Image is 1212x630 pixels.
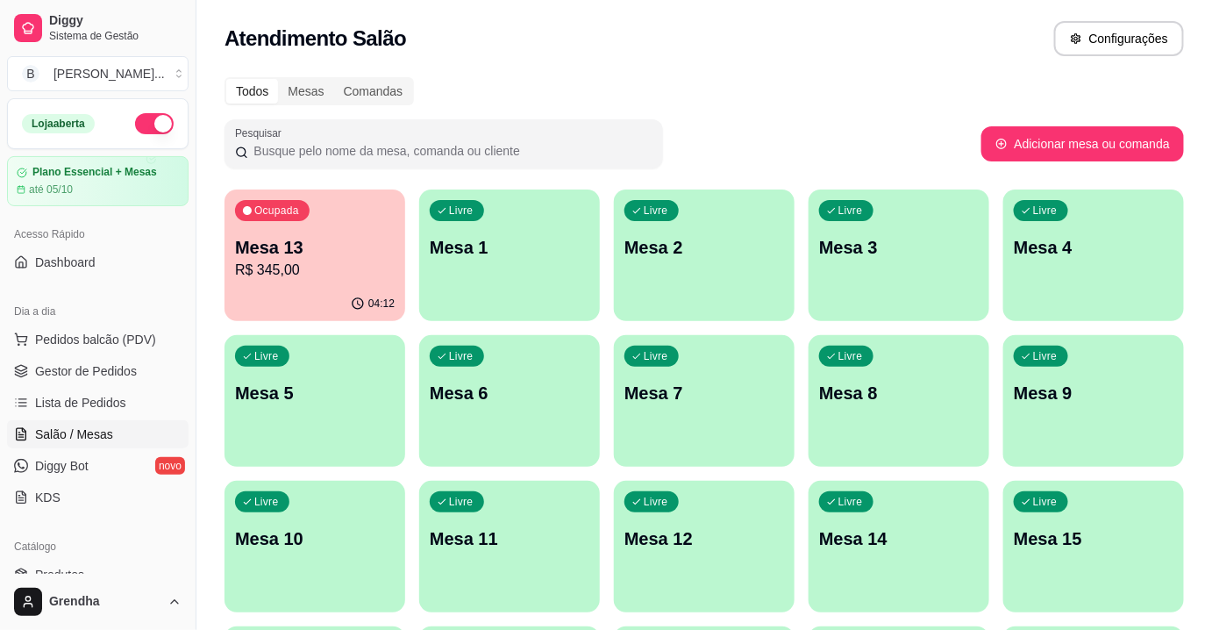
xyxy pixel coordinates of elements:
[419,190,600,321] button: LivreMesa 1
[235,260,395,281] p: R$ 345,00
[7,420,189,448] a: Salão / Mesas
[7,326,189,354] button: Pedidos balcão (PDV)
[614,190,795,321] button: LivreMesa 2
[334,79,413,104] div: Comandas
[7,297,189,326] div: Dia a dia
[809,481,989,612] button: LivreMesa 14
[7,357,189,385] a: Gestor de Pedidos
[7,452,189,480] a: Diggy Botnovo
[838,204,863,218] p: Livre
[614,335,795,467] button: LivreMesa 7
[49,29,182,43] span: Sistema de Gestão
[226,79,278,104] div: Todos
[49,594,160,610] span: Grendha
[248,142,652,160] input: Pesquisar
[449,349,474,363] p: Livre
[7,156,189,206] a: Plano Essencial + Mesasaté 05/10
[644,204,668,218] p: Livre
[624,381,784,405] p: Mesa 7
[225,335,405,467] button: LivreMesa 5
[419,335,600,467] button: LivreMesa 6
[35,489,61,506] span: KDS
[22,114,95,133] div: Loja aberta
[644,349,668,363] p: Livre
[1003,481,1184,612] button: LivreMesa 15
[819,526,979,551] p: Mesa 14
[225,25,406,53] h2: Atendimento Salão
[430,526,589,551] p: Mesa 11
[1003,190,1184,321] button: LivreMesa 4
[430,235,589,260] p: Mesa 1
[419,481,600,612] button: LivreMesa 11
[225,190,405,321] button: OcupadaMesa 13R$ 345,0004:12
[430,381,589,405] p: Mesa 6
[254,495,279,509] p: Livre
[35,331,156,348] span: Pedidos balcão (PDV)
[1014,235,1173,260] p: Mesa 4
[819,381,979,405] p: Mesa 8
[32,166,157,179] article: Plano Essencial + Mesas
[29,183,73,197] article: até 05/10
[235,235,395,260] p: Mesa 13
[7,581,189,623] button: Grendha
[35,254,96,271] span: Dashboard
[22,65,39,82] span: B
[7,56,189,91] button: Select a team
[624,235,784,260] p: Mesa 2
[235,125,288,140] label: Pesquisar
[35,426,113,443] span: Salão / Mesas
[49,13,182,29] span: Diggy
[838,349,863,363] p: Livre
[624,526,784,551] p: Mesa 12
[35,394,126,412] span: Lista de Pedidos
[368,297,395,311] p: 04:12
[7,533,189,561] div: Catálogo
[35,457,89,475] span: Diggy Bot
[35,362,137,380] span: Gestor de Pedidos
[981,126,1184,161] button: Adicionar mesa ou comanda
[1054,21,1184,56] button: Configurações
[225,481,405,612] button: LivreMesa 10
[254,349,279,363] p: Livre
[53,65,165,82] div: [PERSON_NAME] ...
[819,235,979,260] p: Mesa 3
[7,389,189,417] a: Lista de Pedidos
[809,335,989,467] button: LivreMesa 8
[809,190,989,321] button: LivreMesa 3
[1033,349,1058,363] p: Livre
[235,526,395,551] p: Mesa 10
[1003,335,1184,467] button: LivreMesa 9
[644,495,668,509] p: Livre
[235,381,395,405] p: Mesa 5
[1014,381,1173,405] p: Mesa 9
[7,561,189,589] a: Produtos
[1033,495,1058,509] p: Livre
[35,566,84,583] span: Produtos
[135,113,174,134] button: Alterar Status
[838,495,863,509] p: Livre
[449,204,474,218] p: Livre
[1033,204,1058,218] p: Livre
[449,495,474,509] p: Livre
[7,220,189,248] div: Acesso Rápido
[7,483,189,512] a: KDS
[278,79,333,104] div: Mesas
[7,248,189,276] a: Dashboard
[7,7,189,49] a: DiggySistema de Gestão
[254,204,299,218] p: Ocupada
[1014,526,1173,551] p: Mesa 15
[614,481,795,612] button: LivreMesa 12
